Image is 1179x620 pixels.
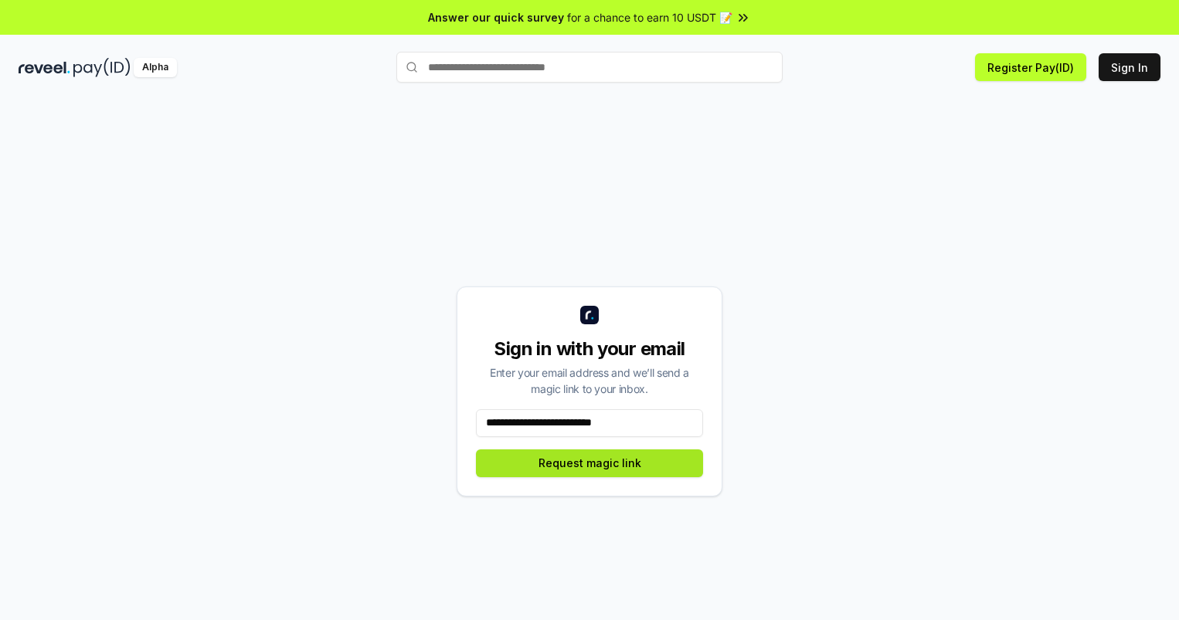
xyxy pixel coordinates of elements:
img: logo_small [580,306,599,324]
div: Sign in with your email [476,337,703,361]
img: pay_id [73,58,131,77]
span: for a chance to earn 10 USDT 📝 [567,9,732,25]
button: Sign In [1099,53,1160,81]
img: reveel_dark [19,58,70,77]
button: Request magic link [476,449,703,477]
div: Alpha [134,58,177,77]
span: Answer our quick survey [428,9,564,25]
button: Register Pay(ID) [975,53,1086,81]
div: Enter your email address and we’ll send a magic link to your inbox. [476,364,703,397]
